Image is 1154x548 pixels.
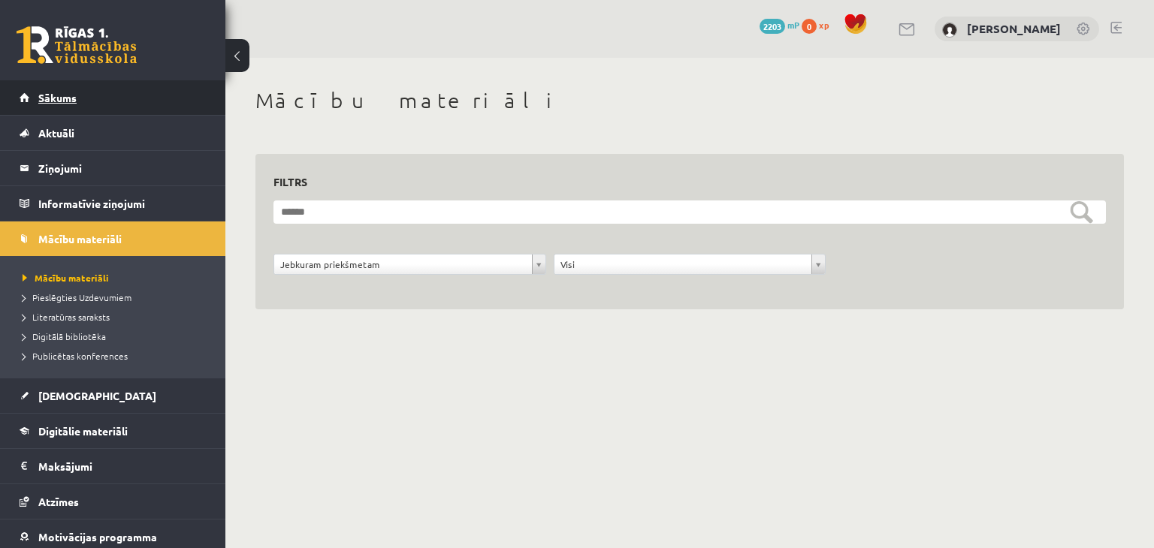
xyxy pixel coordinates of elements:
span: Aktuāli [38,126,74,140]
h3: Filtrs [273,172,1088,192]
span: [DEMOGRAPHIC_DATA] [38,389,156,402]
a: Maksājumi [20,449,207,483]
a: Mācību materiāli [23,271,210,285]
a: Sākums [20,80,207,115]
a: Digitālie materiāli [20,414,207,448]
span: Sākums [38,91,77,104]
span: xp [819,19,829,31]
span: Publicētas konferences [23,350,128,362]
a: Pieslēgties Uzdevumiem [23,291,210,304]
span: Digitālie materiāli [38,424,128,438]
span: Digitālā bibliotēka [23,330,106,342]
a: Visi [554,254,826,274]
span: 2203 [760,19,785,34]
span: Mācību materiāli [23,272,109,284]
span: Motivācijas programma [38,530,157,543]
a: Atzīmes [20,484,207,519]
a: Publicētas konferences [23,349,210,363]
span: mP [787,19,799,31]
h1: Mācību materiāli [255,88,1124,113]
legend: Ziņojumi [38,151,207,185]
span: Atzīmes [38,495,79,508]
a: 0 xp [802,19,836,31]
span: 0 [802,19,817,34]
a: [DEMOGRAPHIC_DATA] [20,378,207,413]
a: Rīgas 1. Tālmācības vidusskola [17,26,137,64]
span: Visi [560,254,806,274]
a: [PERSON_NAME] [967,21,1061,36]
a: Mācību materiāli [20,221,207,256]
legend: Maksājumi [38,449,207,483]
span: Literatūras saraksts [23,311,110,323]
span: Pieslēgties Uzdevumiem [23,291,131,303]
img: Kate Uļjanova [942,23,957,38]
span: Jebkuram priekšmetam [280,254,526,274]
span: Mācību materiāli [38,232,122,245]
a: Digitālā bibliotēka [23,330,210,343]
a: Informatīvie ziņojumi [20,186,207,221]
a: 2203 mP [760,19,799,31]
a: Literatūras saraksts [23,310,210,324]
legend: Informatīvie ziņojumi [38,186,207,221]
a: Jebkuram priekšmetam [274,254,545,274]
a: Ziņojumi [20,151,207,185]
a: Aktuāli [20,116,207,150]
